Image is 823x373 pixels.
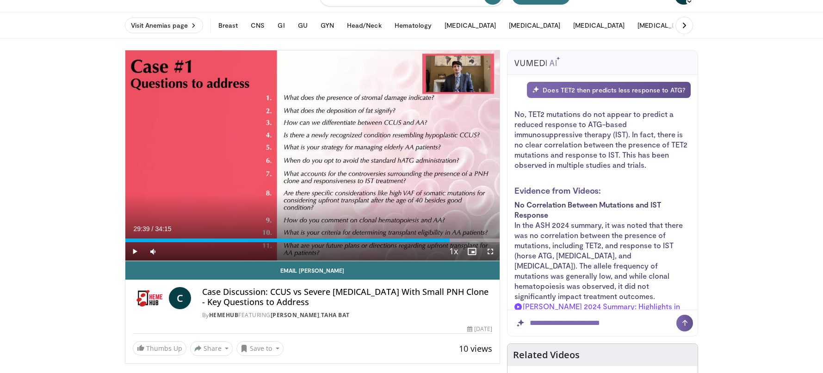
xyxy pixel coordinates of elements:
button: Hematology [389,16,438,35]
button: CNS [245,16,270,35]
img: HemeHub [133,287,165,309]
button: Breast [213,16,243,35]
button: [MEDICAL_DATA] [503,16,566,35]
button: Enable picture-in-picture mode [463,242,481,261]
a: Visit Anemias page [125,18,203,33]
div: Progress Bar [125,238,500,242]
p: No, TET2 mutations do not appear to predict a reduced response to ATG-based immunosuppressive the... [514,109,691,170]
button: Head/Neck [341,16,387,35]
p: In the ASH 2024 summary, it was noted that there was no correlation between the presence of mutat... [514,200,691,322]
button: Playback Rate [444,242,463,261]
a: Thumbs Up [133,341,186,355]
button: GU [292,16,313,35]
h4: Related Videos [513,349,580,361]
a: Taha Bat [321,311,350,319]
button: Mute [144,242,162,261]
button: [MEDICAL_DATA] [568,16,630,35]
button: Save to [236,341,284,356]
div: Does TET2 then predicts less response to ATG? [527,82,691,98]
span: 34:15 [155,225,171,232]
h4: Case Discussion: CCUS vs Severe [MEDICAL_DATA] With Small PNH Clone - Key Questions to Address [202,287,493,307]
div: [DATE] [467,325,492,333]
button: [MEDICAL_DATA] [632,16,694,35]
a: Email [PERSON_NAME] [125,261,500,280]
video-js: Video Player [125,50,500,261]
button: [MEDICAL_DATA] [439,16,501,35]
button: GYN [315,16,340,35]
span: / [152,225,154,232]
button: Fullscreen [481,242,500,261]
button: Share [190,341,233,356]
span: 29:39 [134,225,150,232]
div: By FEATURING , [202,311,493,319]
span: [PERSON_NAME] 2024 Summary: Highlights in [MEDICAL_DATA] Disorders ([DATE]) [514,302,680,321]
a: [PERSON_NAME] [271,311,320,319]
input: Question for AI [507,310,698,336]
button: Play [125,242,144,261]
button: GI [272,16,290,35]
a: HemeHub [209,311,239,319]
a: C [169,287,191,309]
strong: No Correlation Between Mutations and IST Response [514,200,661,219]
span: 10 views [459,343,492,354]
img: vumedi-ai-logo.svg [514,57,560,66]
h3: Evidence from Videos: [514,185,691,196]
a: [PERSON_NAME] 2024 Summary: Highlights in [MEDICAL_DATA] Disorders ([DATE])[10:05] [514,301,691,322]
